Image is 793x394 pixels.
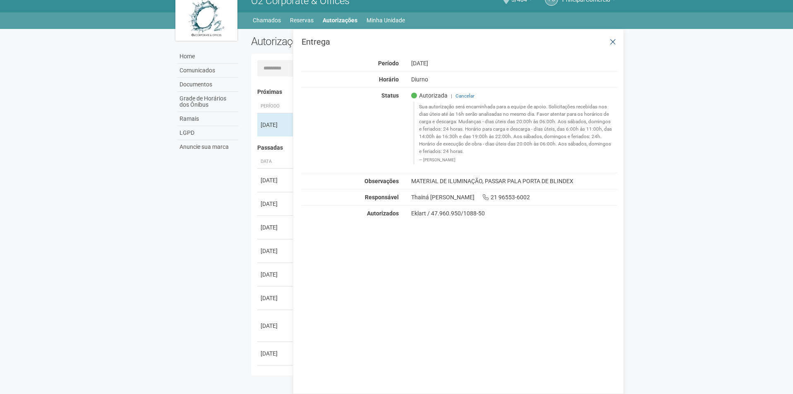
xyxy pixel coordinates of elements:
a: Comunicados [177,64,239,78]
a: Cancelar [455,93,474,99]
div: [DATE] [261,349,291,358]
h3: Entrega [302,38,617,46]
a: Minha Unidade [367,14,405,26]
div: [DATE] [261,270,291,279]
a: Autorizações [323,14,357,26]
a: Chamados [253,14,281,26]
th: Período [257,100,295,113]
div: [DATE] [261,121,291,129]
strong: Período [378,60,399,67]
span: Autorizada [411,92,448,99]
blockquote: Sua autorização será encaminhada para a equipe de apoio. Solicitações recebidas nos dias úteis at... [413,102,618,164]
div: [DATE] [261,322,291,330]
strong: Observações [364,178,399,184]
a: Documentos [177,78,239,92]
span: | [451,93,452,99]
th: Data [257,155,295,169]
div: [DATE] [261,294,291,302]
a: Grade de Horários dos Ônibus [177,92,239,112]
footer: [PERSON_NAME] [419,157,613,163]
strong: Autorizados [367,210,399,217]
div: [DATE] [261,247,291,255]
div: [DATE] [405,60,624,67]
h2: Autorizações [251,35,428,48]
div: Thainá [PERSON_NAME] 21 96553-6002 [405,193,624,201]
h4: Passadas [257,145,612,151]
a: Ramais [177,112,239,126]
a: Home [177,50,239,64]
div: [DATE] [261,200,291,208]
strong: Horário [379,76,399,83]
div: Diurno [405,76,624,83]
div: Eklart / 47.960.950/1088-50 [411,210,618,217]
h4: Próximas [257,89,612,95]
strong: Responsável [365,194,399,201]
div: [DATE] [261,176,291,184]
strong: Status [381,92,399,99]
div: [DATE] [261,223,291,232]
a: LGPD [177,126,239,140]
div: MATERIAL DE ILUMINAÇÃO, PASSAR PALA PORTA DE BLINDEX [405,177,624,185]
a: Reservas [290,14,314,26]
a: Anuncie sua marca [177,140,239,154]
